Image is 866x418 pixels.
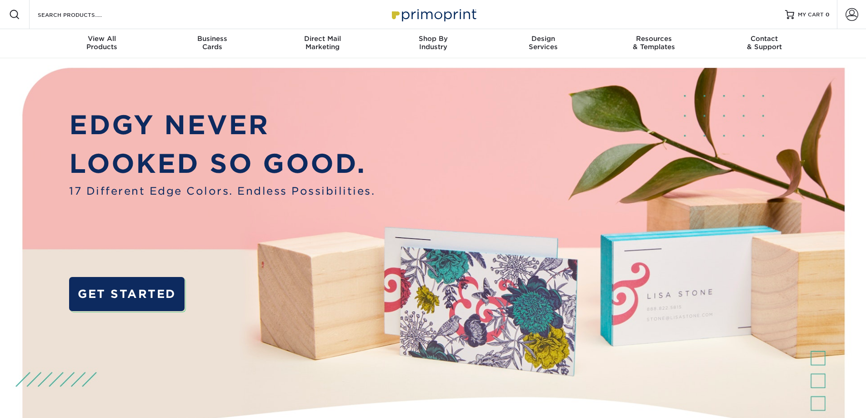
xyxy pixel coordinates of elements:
[709,35,820,51] div: & Support
[47,29,157,58] a: View AllProducts
[267,29,378,58] a: Direct MailMarketing
[69,183,375,199] span: 17 Different Edge Colors. Endless Possibilities.
[488,29,599,58] a: DesignServices
[709,35,820,43] span: Contact
[157,29,267,58] a: BusinessCards
[157,35,267,43] span: Business
[69,106,375,145] p: EDGY NEVER
[47,35,157,43] span: View All
[826,11,830,18] span: 0
[267,35,378,43] span: Direct Mail
[599,35,709,51] div: & Templates
[157,35,267,51] div: Cards
[378,35,488,51] div: Industry
[267,35,378,51] div: Marketing
[47,35,157,51] div: Products
[488,35,599,43] span: Design
[599,35,709,43] span: Resources
[378,35,488,43] span: Shop By
[709,29,820,58] a: Contact& Support
[599,29,709,58] a: Resources& Templates
[69,144,375,183] p: LOOKED SO GOOD.
[69,277,184,311] a: GET STARTED
[488,35,599,51] div: Services
[388,5,479,24] img: Primoprint
[37,9,125,20] input: SEARCH PRODUCTS.....
[378,29,488,58] a: Shop ByIndustry
[798,11,824,19] span: MY CART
